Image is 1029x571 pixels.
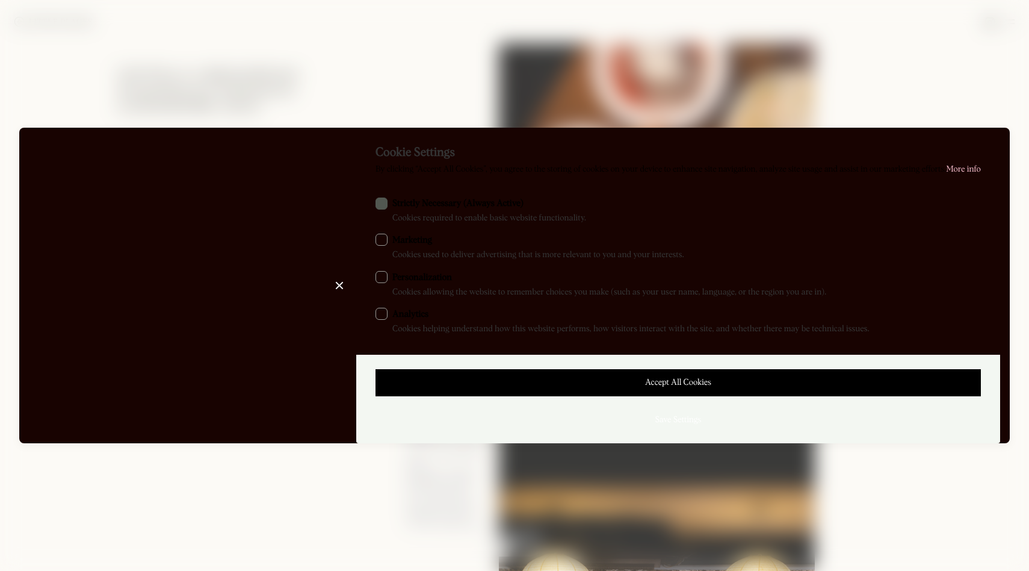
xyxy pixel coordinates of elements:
[392,287,981,299] div: Cookies allowing the website to remember choices you make (such as your user name, language, or t...
[392,272,452,284] span: Personalization
[392,234,432,247] span: Marketing
[375,145,981,161] div: Cookie Settings
[946,165,981,173] a: More info
[375,406,981,433] a: Save Settings
[392,198,981,210] div: Strictly Necessary (Always Active)
[375,416,981,424] div: Save Settings
[375,369,981,396] a: Accept All Cookies
[392,249,981,261] div: Cookies used to deliver advertising that is more relevant to you and your interests.
[392,308,428,321] span: Analytics
[392,213,981,225] div: Cookies required to enable basic website functionality.
[375,164,981,176] div: By clicking “Accept All Cookies”, you agree to the storing of cookies on your device to enhance s...
[375,176,981,426] form: ck-form
[388,378,968,387] div: Accept All Cookies
[392,323,981,335] div: Cookies helping understand how this website performs, how visitors interact with the site, and wh...
[327,273,351,298] a: Close Cookie Preference Manager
